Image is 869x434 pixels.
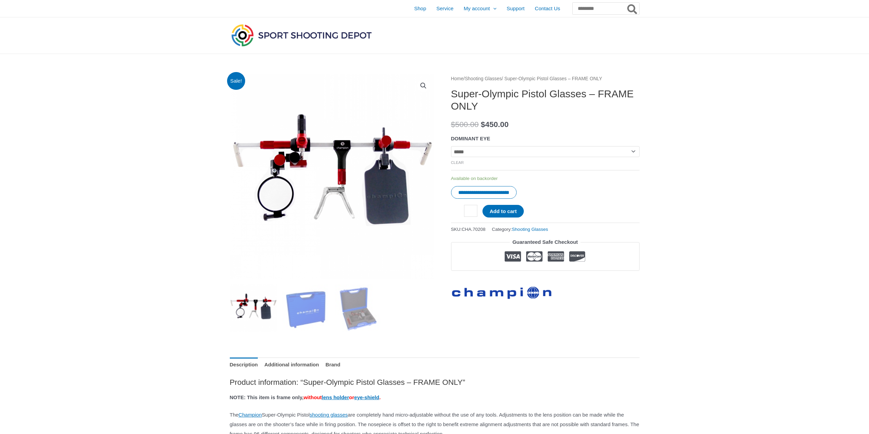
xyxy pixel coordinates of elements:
[462,227,486,232] span: CHA.70208
[451,74,640,83] nav: Breadcrumb
[451,176,640,182] p: Available on backorder
[451,160,464,165] a: Clear options
[354,394,379,400] a: eye-shield
[230,74,435,279] img: Super-Olympic Pistol Glasses
[512,227,548,232] a: Shooting Glasses
[451,225,486,234] span: SKU:
[335,284,382,332] img: Super-Olympic Pistol Glasses - FRAME ONLY - Image 3
[310,412,348,418] a: shooting glasses
[304,394,381,400] span: without or .
[451,120,455,129] span: $
[264,358,319,372] a: Additional information
[230,358,258,372] a: Description
[482,205,524,218] button: Add to cart
[510,237,581,247] legend: Guaranteed Safe Checkout
[492,225,548,234] span: Category:
[451,136,490,141] label: DOMINANT EYE
[481,120,485,129] span: $
[230,23,373,48] img: Sport Shooting Depot
[481,120,508,129] bdi: 450.00
[451,76,464,81] a: Home
[238,412,262,418] a: Champion
[230,284,277,332] img: Super-Olympic Pistol Glasses
[451,120,479,129] bdi: 500.00
[227,72,245,90] span: Sale!
[451,281,553,300] a: Champion
[230,377,640,387] h2: Product information: “Super-Olympic Pistol Glasses – FRAME ONLY”
[417,80,430,92] a: View full-screen image gallery
[322,394,349,400] a: lens holder
[451,88,640,112] h1: Super-Olympic Pistol Glasses – FRAME ONLY
[626,3,639,14] button: Search
[465,76,502,81] a: Shooting Glasses
[230,394,381,400] strong: NOTE: This item is frame only,
[325,358,340,372] a: Brand
[282,284,330,332] img: Super-Olympic Pistol Glasses - FRAME ONLY - Image 2
[464,205,477,217] input: Product quantity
